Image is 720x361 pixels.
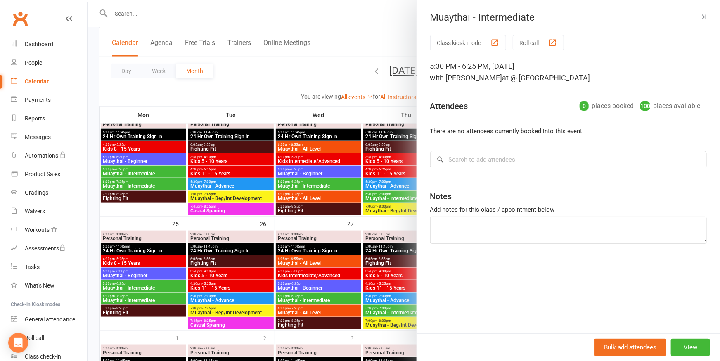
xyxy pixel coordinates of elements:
a: Roll call [11,329,87,347]
div: Workouts [25,227,50,233]
div: 5:30 PM - 6:25 PM, [DATE] [430,61,707,84]
div: People [25,59,42,66]
button: Class kiosk mode [430,35,506,50]
a: Product Sales [11,165,87,184]
div: 0 [580,101,589,111]
a: Tasks [11,258,87,276]
a: Assessments [11,239,87,258]
div: Roll call [25,335,44,341]
button: View [671,339,710,356]
div: Calendar [25,78,49,85]
div: Gradings [25,189,48,196]
div: What's New [25,282,54,289]
a: Reports [11,109,87,128]
div: 100 [640,101,650,111]
div: General attendance [25,316,75,323]
a: Messages [11,128,87,146]
a: Payments [11,91,87,109]
a: General attendance kiosk mode [11,310,87,329]
a: Workouts [11,221,87,239]
div: Attendees [430,100,468,112]
div: Class check-in [25,353,61,360]
input: Search to add attendees [430,151,707,168]
div: Tasks [25,264,40,270]
button: Roll call [513,35,564,50]
div: Add notes for this class / appointment below [430,205,707,215]
div: Notes [430,191,452,202]
a: Automations [11,146,87,165]
div: Product Sales [25,171,60,177]
span: with [PERSON_NAME] [430,73,502,82]
a: Dashboard [11,35,87,54]
li: There are no attendees currently booked into this event. [430,126,707,136]
div: Assessments [25,245,66,252]
div: Dashboard [25,41,53,47]
a: People [11,54,87,72]
div: Waivers [25,208,45,215]
button: Bulk add attendees [594,339,666,356]
a: Gradings [11,184,87,202]
div: Muaythai - Intermediate [417,12,720,23]
div: Payments [25,97,51,103]
div: Messages [25,134,51,140]
div: Automations [25,152,58,159]
div: places booked [580,100,634,112]
div: Reports [25,115,45,122]
div: places available [640,100,700,112]
span: at @ [GEOGRAPHIC_DATA] [502,73,590,82]
div: Open Intercom Messenger [8,333,28,353]
a: Calendar [11,72,87,91]
a: Waivers [11,202,87,221]
a: Clubworx [10,8,31,29]
a: What's New [11,276,87,295]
